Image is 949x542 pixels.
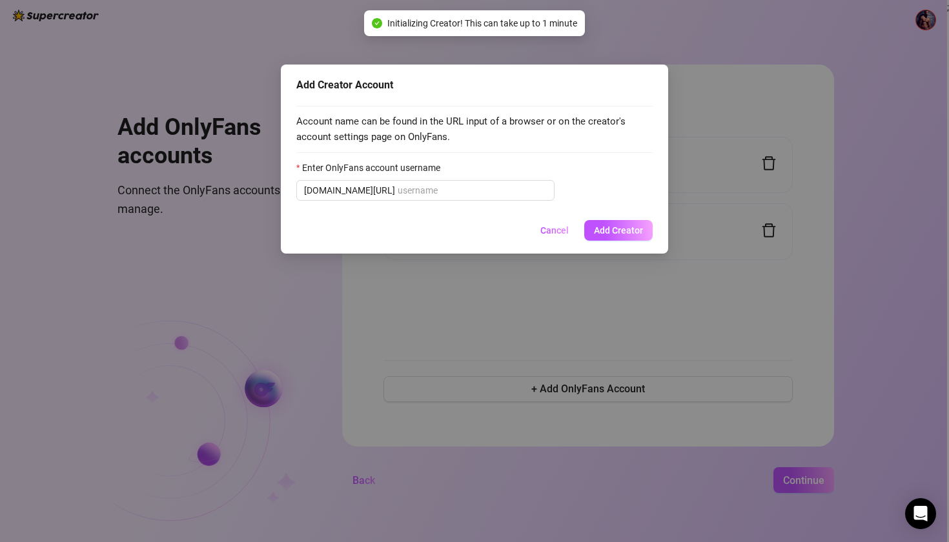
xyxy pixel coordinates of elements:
[398,183,547,197] input: Enter OnlyFans account username
[296,161,449,175] label: Enter OnlyFans account username
[296,114,653,145] span: Account name can be found in the URL input of a browser or on the creator's account settings page...
[304,183,395,197] span: [DOMAIN_NAME][URL]
[296,77,653,93] div: Add Creator Account
[387,16,577,30] span: Initializing Creator! This can take up to 1 minute
[594,225,643,236] span: Add Creator
[372,18,382,28] span: check-circle
[905,498,936,529] div: Open Intercom Messenger
[584,220,653,241] button: Add Creator
[530,220,579,241] button: Cancel
[540,225,569,236] span: Cancel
